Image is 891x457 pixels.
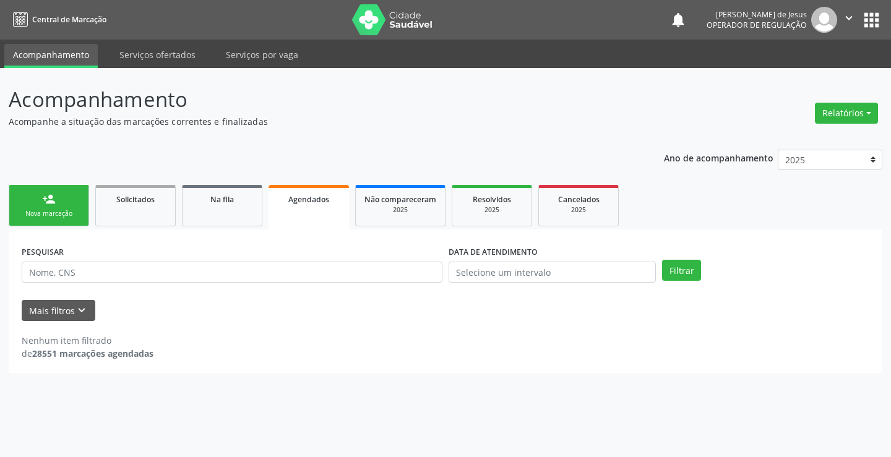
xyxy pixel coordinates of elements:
[364,205,436,215] div: 2025
[9,9,106,30] a: Central de Marcação
[22,242,64,262] label: PESQUISAR
[558,194,600,205] span: Cancelados
[364,194,436,205] span: Não compareceram
[811,7,837,33] img: img
[9,84,620,115] p: Acompanhamento
[4,44,98,68] a: Acompanhamento
[815,103,878,124] button: Relatórios
[32,14,106,25] span: Central de Marcação
[288,194,329,205] span: Agendados
[210,194,234,205] span: Na fila
[32,348,153,359] strong: 28551 marcações agendadas
[42,192,56,206] div: person_add
[664,150,773,165] p: Ano de acompanhamento
[75,304,88,317] i: keyboard_arrow_down
[449,262,656,283] input: Selecione um intervalo
[837,7,861,33] button: 
[9,115,620,128] p: Acompanhe a situação das marcações correntes e finalizadas
[22,334,153,347] div: Nenhum item filtrado
[111,44,204,66] a: Serviços ofertados
[217,44,307,66] a: Serviços por vaga
[116,194,155,205] span: Solicitados
[22,300,95,322] button: Mais filtroskeyboard_arrow_down
[461,205,523,215] div: 2025
[707,20,807,30] span: Operador de regulação
[22,262,442,283] input: Nome, CNS
[707,9,807,20] div: [PERSON_NAME] de Jesus
[548,205,609,215] div: 2025
[842,11,856,25] i: 
[18,209,80,218] div: Nova marcação
[861,9,882,31] button: apps
[22,347,153,360] div: de
[473,194,511,205] span: Resolvidos
[669,11,687,28] button: notifications
[449,242,538,262] label: DATA DE ATENDIMENTO
[662,260,701,281] button: Filtrar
